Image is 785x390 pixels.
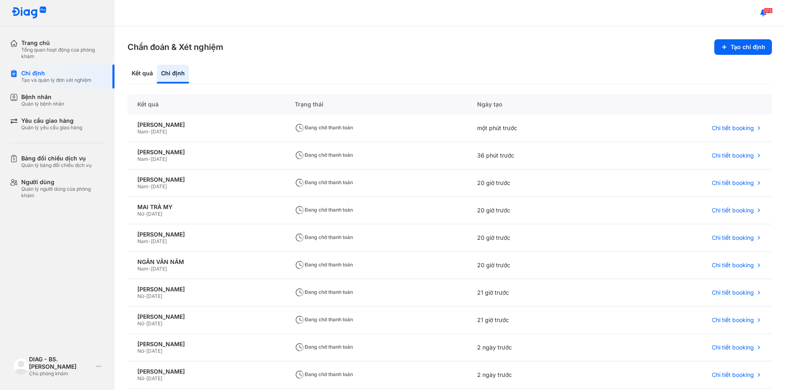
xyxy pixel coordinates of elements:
[712,344,754,351] span: Chi tiết booking
[712,124,754,132] span: Chi tiết booking
[467,361,608,389] div: 2 ngày trước
[137,183,148,189] span: Nam
[295,152,353,158] span: Đang chờ thanh toán
[128,65,157,83] div: Kết quả
[467,224,608,252] div: 20 giờ trước
[21,70,92,77] div: Chỉ định
[467,142,608,169] div: 36 phút trước
[137,368,275,375] div: [PERSON_NAME]
[137,211,144,217] span: Nữ
[29,370,93,377] div: Chủ phòng khám
[21,101,64,107] div: Quản lý bệnh nhân
[21,155,92,162] div: Bảng đối chiếu dịch vụ
[128,41,223,53] h3: Chẩn đoán & Xét nghiệm
[467,94,608,115] div: Ngày tạo
[467,169,608,197] div: 20 giờ trước
[295,179,353,185] span: Đang chờ thanh toán
[21,178,105,186] div: Người dùng
[146,375,162,381] span: [DATE]
[295,371,353,377] span: Đang chờ thanh toán
[151,128,167,135] span: [DATE]
[467,115,608,142] div: một phút trước
[146,211,162,217] span: [DATE]
[13,358,29,374] img: logo
[295,234,353,240] span: Đang chờ thanh toán
[712,371,754,379] span: Chi tiết booking
[712,289,754,296] span: Chi tiết booking
[467,252,608,279] div: 20 giờ trước
[137,340,275,348] div: [PERSON_NAME]
[128,94,285,115] div: Kết quả
[21,47,105,60] div: Tổng quan hoạt động của phòng khám
[295,124,353,131] span: Đang chờ thanh toán
[137,286,275,293] div: [PERSON_NAME]
[151,266,167,272] span: [DATE]
[21,186,105,199] div: Quản lý người dùng của phòng khám
[146,293,162,299] span: [DATE]
[157,65,189,83] div: Chỉ định
[467,197,608,224] div: 20 giờ trước
[712,179,754,187] span: Chi tiết booking
[144,320,146,327] span: -
[712,234,754,241] span: Chi tiết booking
[137,176,275,183] div: [PERSON_NAME]
[137,313,275,320] div: [PERSON_NAME]
[137,238,148,244] span: Nam
[144,348,146,354] span: -
[467,334,608,361] div: 2 ngày trước
[712,207,754,214] span: Chi tiết booking
[144,293,146,299] span: -
[137,293,144,299] span: Nữ
[285,94,467,115] div: Trạng thái
[714,39,772,55] button: Tạo chỉ định
[137,348,144,354] span: Nữ
[148,156,151,162] span: -
[146,348,162,354] span: [DATE]
[151,183,167,189] span: [DATE]
[137,375,144,381] span: Nữ
[137,231,275,238] div: [PERSON_NAME]
[295,207,353,213] span: Đang chờ thanh toán
[148,183,151,189] span: -
[151,238,167,244] span: [DATE]
[295,316,353,322] span: Đang chờ thanh toán
[137,149,275,156] div: [PERSON_NAME]
[712,262,754,269] span: Chi tiết booking
[11,7,47,19] img: logo
[21,39,105,47] div: Trang chủ
[21,117,82,124] div: Yêu cầu giao hàng
[21,77,92,83] div: Tạo và quản lý đơn xét nghiệm
[295,289,353,295] span: Đang chờ thanh toán
[144,211,146,217] span: -
[148,128,151,135] span: -
[467,307,608,334] div: 21 giờ trước
[137,121,275,128] div: [PERSON_NAME]
[29,356,93,370] div: DIAG - BS. [PERSON_NAME]
[148,238,151,244] span: -
[137,203,275,211] div: MAI TRÀ MY
[137,156,148,162] span: Nam
[146,320,162,327] span: [DATE]
[21,124,82,131] div: Quản lý yêu cầu giao hàng
[144,375,146,381] span: -
[137,258,275,266] div: NGÂN VĂN NĂM
[764,8,773,14] span: 173
[137,128,148,135] span: Nam
[21,93,64,101] div: Bệnh nhân
[467,279,608,307] div: 21 giờ trước
[295,344,353,350] span: Đang chờ thanh toán
[712,152,754,159] span: Chi tiết booking
[151,156,167,162] span: [DATE]
[21,162,92,169] div: Quản lý bảng đối chiếu dịch vụ
[712,316,754,324] span: Chi tiết booking
[295,262,353,268] span: Đang chờ thanh toán
[137,266,148,272] span: Nam
[137,320,144,327] span: Nữ
[148,266,151,272] span: -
